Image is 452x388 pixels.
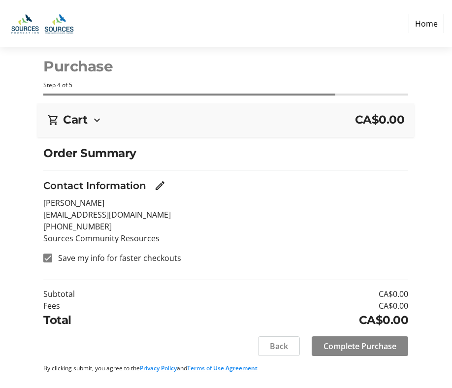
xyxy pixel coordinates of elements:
div: CartCA$0.00 [47,111,404,129]
td: CA$0.00 [186,288,409,300]
span: Back [270,340,288,352]
p: [PHONE_NUMBER] [43,221,408,232]
span: CA$0.00 [355,111,405,129]
p: Sources Community Resources [43,232,408,244]
td: CA$0.00 [186,300,409,312]
h3: Contact Information [43,178,146,193]
a: Terms of Use Agreement [187,364,258,372]
button: Back [258,336,300,356]
td: Subtotal [43,288,185,300]
a: Home [409,14,444,33]
td: Total [43,312,185,329]
h1: Purchase [43,55,408,77]
label: Save my info for faster checkouts [52,252,181,264]
img: Sources Community Resources Society and Sources Foundation's Logo [8,4,78,43]
div: Step 4 of 5 [43,81,408,90]
td: CA$0.00 [186,312,409,329]
h2: Order Summary [43,145,408,162]
a: Privacy Policy [140,364,177,372]
p: By clicking submit, you agree to the and [43,364,408,373]
p: [PERSON_NAME] [43,197,408,209]
button: Complete Purchase [312,336,408,356]
h2: Cart [63,111,87,129]
p: [EMAIL_ADDRESS][DOMAIN_NAME] [43,209,408,221]
td: Fees [43,300,185,312]
button: Edit Contact Information [150,176,170,195]
span: Complete Purchase [323,340,396,352]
